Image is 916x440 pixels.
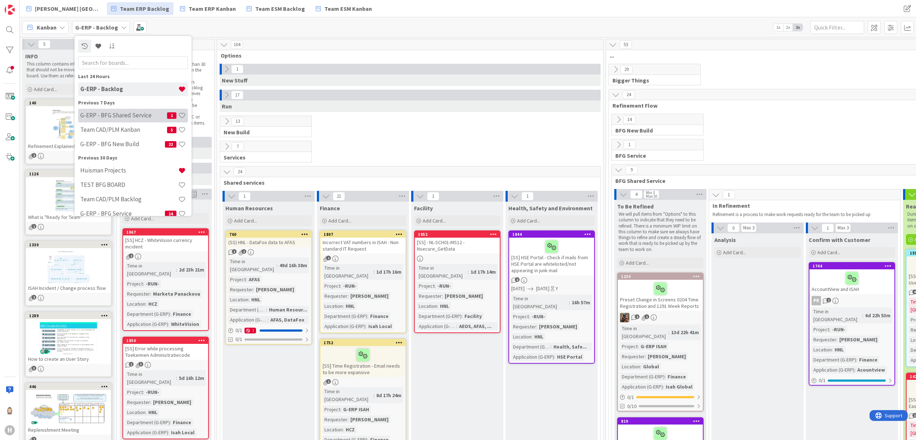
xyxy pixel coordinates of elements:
[228,306,266,314] div: Department (G-ERP)
[235,327,242,334] span: 0 / 1
[618,418,703,425] div: 819
[226,326,311,335] div: 0/11
[123,344,208,360] div: [SS] Error while processing Toekennen Administratiecode
[125,370,176,386] div: Time in [GEOGRAPHIC_DATA]
[78,99,188,106] div: Previous 7 Days
[417,322,456,330] div: Application (G-ERP)
[627,394,634,401] span: 0 / 1
[144,280,161,288] div: -RUN-
[229,232,311,237] div: 760
[511,285,525,292] span: [DATE]
[343,302,344,310] span: :
[511,295,569,310] div: Time in [GEOGRAPHIC_DATA]
[638,342,639,350] span: :
[620,363,640,371] div: Location
[417,282,435,290] div: Project
[639,342,668,350] div: G-ERP ISAH
[26,100,111,151] div: 140Refinement Explained
[323,312,367,320] div: Department (G-ERP)
[269,316,306,324] div: AFAS, DataFox
[812,296,821,305] div: PR
[80,196,178,203] h4: Team CAD/PLM Backlog
[78,56,188,69] input: Search for boards...
[341,405,371,413] div: G-ERP ISAH
[347,416,349,423] span: :
[517,217,540,224] span: Add Card...
[511,313,529,320] div: Project
[123,229,208,251] div: 1867[SS] HCZ - WhiteVision currency incident
[530,313,547,320] div: -RUN-
[150,398,151,406] span: :
[26,171,111,177] div: 1126
[854,366,856,374] span: :
[556,285,558,292] div: Y
[176,266,177,274] span: :
[552,343,589,351] div: Health, Safe...
[320,231,405,253] div: 1807Incorrect VAT numbers in ISAH - Non standard IT Request
[323,282,340,290] div: Project
[620,373,665,381] div: Department (G-ERP)
[666,373,688,381] div: Finance
[176,2,240,15] a: Team ERP Kanban
[228,316,268,324] div: Application (G-ERP)
[25,99,112,164] a: 140Refinement Explained
[511,353,554,361] div: Application (G-ERP)
[555,353,584,361] div: HSE Portal
[809,262,895,386] a: 1744AccountView and ISAHPRTime in [GEOGRAPHIC_DATA]:6d 22h 53mProject:-RUN-Requester:[PERSON_NAME...
[437,302,438,310] span: :
[373,268,374,276] span: :
[177,374,206,382] div: 5d 16h 12m
[341,282,358,290] div: -RUN-
[129,253,134,258] span: 2
[80,112,167,119] h4: G-ERP - BFG Shared Service
[26,383,111,435] div: 446Replenishment Meeting
[817,249,840,256] span: Add Card...
[536,285,549,292] span: [DATE]
[620,383,663,391] div: Application (G-ERP)
[323,264,373,280] div: Time in [GEOGRAPHIC_DATA]
[242,249,246,254] span: 1
[170,418,171,426] span: :
[277,261,278,269] span: :
[232,249,237,254] span: 1
[620,313,629,322] img: VK
[669,328,701,336] div: 13d 22h 41m
[349,292,390,300] div: [PERSON_NAME]
[664,383,694,391] div: Isah Global
[438,302,451,310] div: HNL
[126,230,208,235] div: 1867
[125,280,143,288] div: Project
[618,280,703,311] div: Preset Change in Screens 0204 Time Registration and 1291 Week Reports
[323,322,365,330] div: Application (G-ERP)
[374,391,403,399] div: 8d 17h 24m
[620,342,638,350] div: Project
[75,24,118,31] b: G-ERP - Backlog
[226,238,311,247] div: (SS) HNL - DataFox data to AFAS
[267,306,309,314] div: Human Resour...
[250,296,262,304] div: HNL
[80,140,165,148] h4: G-ERP - BFG New Build
[228,286,253,293] div: Requester
[417,312,462,320] div: Department (G-ERP)
[139,362,143,367] span: 3
[125,262,176,278] div: Time in [GEOGRAPHIC_DATA]
[26,212,111,222] div: What is "Ready for Team"
[456,322,457,330] span: :
[635,314,639,319] span: 2
[374,268,403,276] div: 1d 17h 16m
[228,296,248,304] div: Location
[80,210,165,217] h4: G-ERP - BFG Service
[531,333,533,341] span: :
[620,324,668,340] div: Time in [GEOGRAPHIC_DATA]
[617,273,704,412] a: 1234Preset Change in Screens 0204 Time Registration and 1291 Week ReportsVKTime in [GEOGRAPHIC_DA...
[569,298,570,306] span: :
[813,264,894,269] div: 1744
[320,231,405,238] div: 1807
[254,286,296,293] div: [PERSON_NAME]
[423,217,446,224] span: Add Card...
[15,1,33,10] span: Support
[551,343,552,351] span: :
[536,323,537,331] span: :
[125,388,143,396] div: Project
[125,310,170,318] div: Department (G-ERP)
